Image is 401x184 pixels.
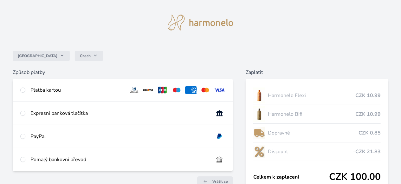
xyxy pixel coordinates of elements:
img: amex.svg [185,86,197,94]
img: paypal.svg [214,133,225,140]
img: maestro.svg [171,86,183,94]
img: delivery-lo.png [253,125,265,141]
span: Celkem k zaplacení [253,173,329,181]
span: Discount [268,148,353,155]
span: Vrátit se [212,179,228,184]
div: Platba kartou [30,86,123,94]
button: [GEOGRAPHIC_DATA] [13,51,70,61]
span: [GEOGRAPHIC_DATA] [18,53,57,58]
img: visa.svg [214,86,225,94]
span: Harmonelo Flexi [268,92,355,99]
img: mc.svg [199,86,211,94]
img: jcb.svg [157,86,168,94]
span: Dopravné [268,129,359,137]
span: CZK 10.99 [355,92,381,99]
span: Harmonelo Bifi [268,110,355,118]
span: CZK 0.85 [359,129,381,137]
div: Pomalý bankovní převod [30,156,209,163]
span: CZK 100.00 [329,171,381,183]
img: CLEAN_BIFI_se_stinem_x-lo.jpg [253,106,265,122]
span: Czech [80,53,91,58]
img: CLEAN_FLEXI_se_stinem_x-hi_(1)-lo.jpg [253,88,265,103]
img: bankTransfer_IBAN.svg [214,156,225,163]
div: PayPal [30,133,209,140]
button: Czech [75,51,103,61]
img: onlineBanking_CZ.svg [214,109,225,117]
span: -CZK 21.83 [353,148,381,155]
div: Expresní banková tlačítka [30,109,209,117]
img: diners.svg [128,86,140,94]
h6: Zaplatit [246,69,388,76]
img: discover.svg [142,86,154,94]
img: discount-lo.png [253,144,265,160]
img: logo.svg [168,15,234,30]
span: CZK 10.99 [355,110,381,118]
h6: Způsob platby [13,69,233,76]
